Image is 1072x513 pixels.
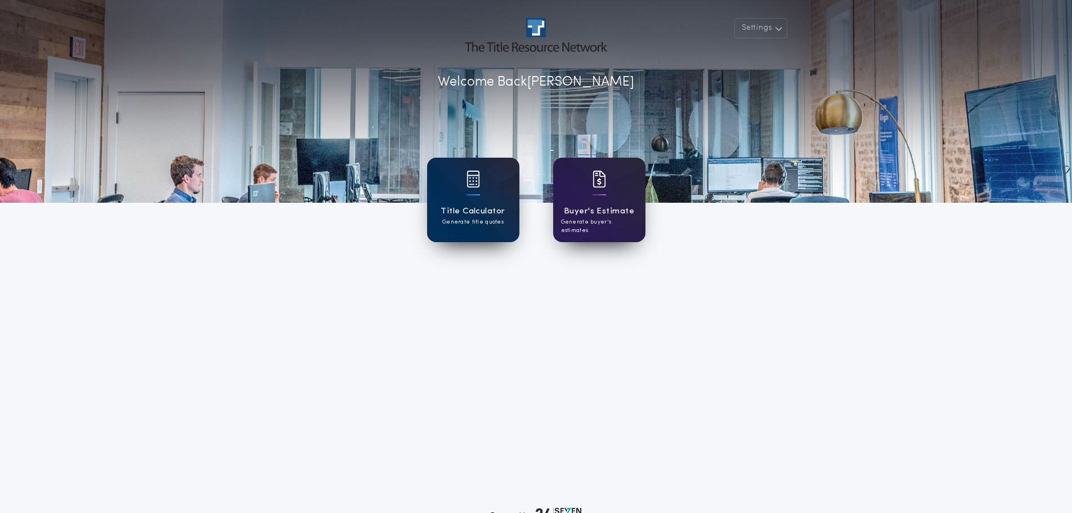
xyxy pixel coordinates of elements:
h1: Buyer's Estimate [564,205,634,218]
p: Welcome Back [PERSON_NAME] [438,72,634,92]
img: card icon [593,171,606,188]
img: card icon [467,171,480,188]
p: Generate title quotes [442,218,504,226]
h1: Title Calculator [441,205,505,218]
button: Settings [734,18,787,38]
a: card iconBuyer's EstimateGenerate buyer's estimates [553,158,645,242]
a: card iconTitle CalculatorGenerate title quotes [427,158,519,242]
img: account-logo [465,18,607,52]
p: Generate buyer's estimates [561,218,638,235]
